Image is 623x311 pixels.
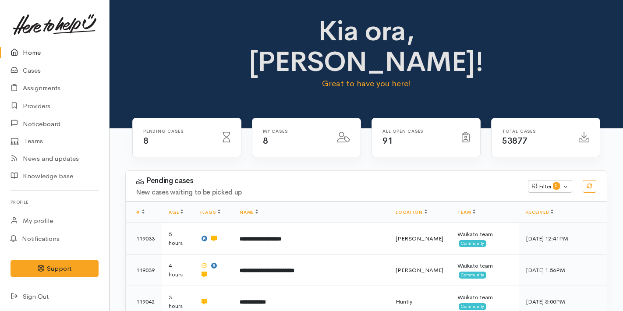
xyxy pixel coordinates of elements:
[263,129,326,134] h6: My cases
[382,129,451,134] h6: All Open cases
[396,235,443,242] span: [PERSON_NAME]
[459,240,486,247] span: Community
[553,182,560,189] span: 0
[519,254,607,286] td: [DATE] 1:56PM
[169,209,183,215] a: Age
[502,129,568,134] h6: Total cases
[450,223,519,254] td: Waikato team
[248,16,484,78] h1: Kia ora, [PERSON_NAME]!
[528,180,572,193] button: Filter0
[396,266,443,274] span: [PERSON_NAME]
[263,135,268,146] span: 8
[136,177,517,185] h3: Pending cases
[162,254,193,286] td: 4 hours
[162,223,193,254] td: 5 hours
[11,196,99,208] h6: Profile
[450,254,519,286] td: Waikato team
[136,189,517,196] h4: New cases waiting to be picked up
[143,135,149,146] span: 8
[200,209,220,215] a: Flags
[240,209,258,215] a: Name
[126,223,162,254] td: 119033
[459,303,486,310] span: Community
[396,209,427,215] a: Location
[396,298,412,305] span: Huntly
[11,260,99,278] button: Support
[143,129,212,134] h6: Pending cases
[457,209,475,215] a: Team
[502,135,527,146] span: 53877
[519,223,607,254] td: [DATE] 12:41PM
[459,272,486,279] span: Community
[526,209,553,215] a: Received
[126,254,162,286] td: 119039
[248,78,484,90] p: Great to have you here!
[382,135,393,146] span: 91
[136,209,145,215] a: #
